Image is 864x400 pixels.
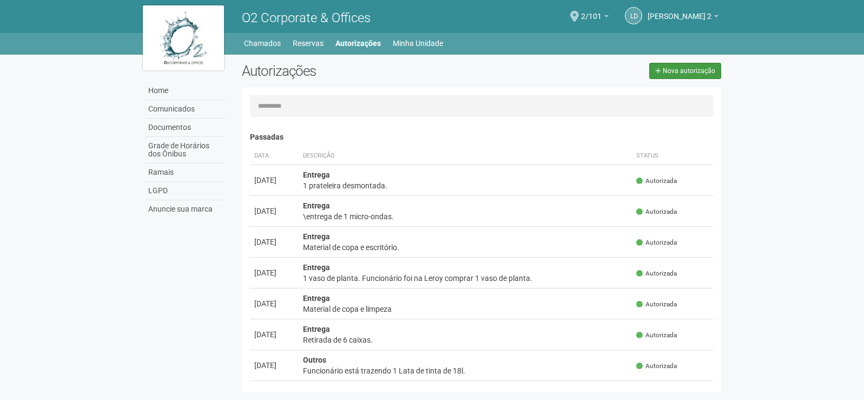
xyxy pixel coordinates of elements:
span: Autorizada [636,362,677,371]
div: [DATE] [254,360,294,371]
strong: Entrega [303,232,330,241]
a: Reservas [293,36,324,51]
span: Autorizada [636,269,677,278]
div: [DATE] [254,206,294,217]
th: Status [632,147,713,165]
span: 2/101 [581,2,602,21]
a: Anuncie sua marca [146,200,226,218]
strong: Entrega [303,263,330,272]
span: Autorizada [636,207,677,217]
h4: Passadas [250,133,714,141]
a: LGPD [146,182,226,200]
div: [DATE] [254,175,294,186]
a: Comunicados [146,100,226,119]
div: [DATE] [254,329,294,340]
strong: Entrega [303,294,330,303]
img: logo.jpg [143,5,224,70]
div: [DATE] [254,298,294,309]
th: Data [250,147,299,165]
div: [DATE] [254,267,294,278]
a: [PERSON_NAME] 2 [648,14,718,22]
div: Funcionário está trazendo 1 Lata de tinta de 18l. [303,365,628,376]
span: Luana de Souza 2 [648,2,711,21]
a: Ld [625,7,642,24]
h2: Autorizações [242,63,473,79]
div: 1 vaso de planta. Funcionário foi na Leroy comprar 1 vaso de planta. [303,273,628,284]
a: Minha Unidade [393,36,443,51]
strong: Entrega [303,171,330,179]
span: Autorizada [636,238,677,247]
a: Ramais [146,163,226,182]
div: Material de copa e escritório. [303,242,628,253]
strong: Entrega [303,325,330,333]
div: Material de copa e limpeza [303,304,628,314]
a: Grade de Horários dos Ônibus [146,137,226,163]
span: O2 Corporate & Offices [242,10,371,25]
span: Autorizada [636,176,677,186]
a: Home [146,82,226,100]
a: Nova autorização [649,63,721,79]
strong: Entrega [303,201,330,210]
span: Autorizada [636,331,677,340]
a: Chamados [244,36,281,51]
a: Autorizações [335,36,381,51]
th: Descrição [299,147,632,165]
div: Retirada de 6 caixas. [303,335,628,345]
div: \entrega de 1 micro-ondas. [303,211,628,222]
div: 1 prateleira desmontada. [303,180,628,191]
a: Documentos [146,119,226,137]
div: [DATE] [254,237,294,247]
a: 2/101 [581,14,609,22]
strong: Outros [303,356,326,364]
span: Autorizada [636,300,677,309]
span: Nova autorização [663,67,715,75]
